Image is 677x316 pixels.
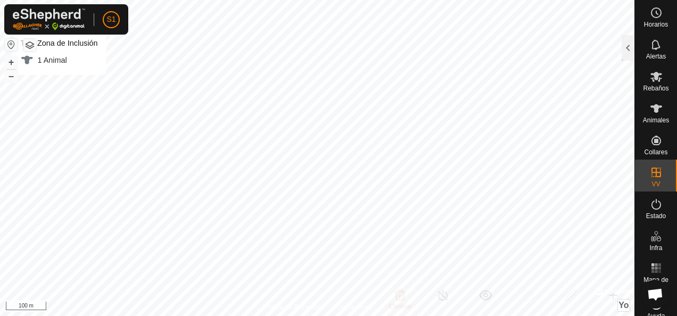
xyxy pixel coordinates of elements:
[5,38,18,51] button: Restablecer Mapa
[336,302,372,312] a: Contáctenos
[5,70,18,82] button: –
[21,37,98,49] div: Zona de Inclusión
[262,302,324,312] a: Política de Privacidad
[638,277,674,289] span: Mapa de Calor
[21,39,37,47] label: Tipo:
[618,301,629,310] span: Yo
[106,14,115,25] span: S1
[646,213,666,219] span: Estado
[13,9,85,30] img: Logotipo Gallagher
[21,54,98,66] div: 1 Animal
[644,21,668,28] span: Horarios
[646,53,666,60] span: Alertas
[643,117,669,123] span: Animales
[23,39,36,52] button: Capas del Mapa
[618,300,630,311] button: Yo
[641,280,670,309] a: Chat abierto
[5,56,18,69] button: +
[649,245,662,251] span: Infra
[644,149,667,155] span: Collares
[651,181,660,187] span: VV
[643,85,668,92] span: Rebaños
